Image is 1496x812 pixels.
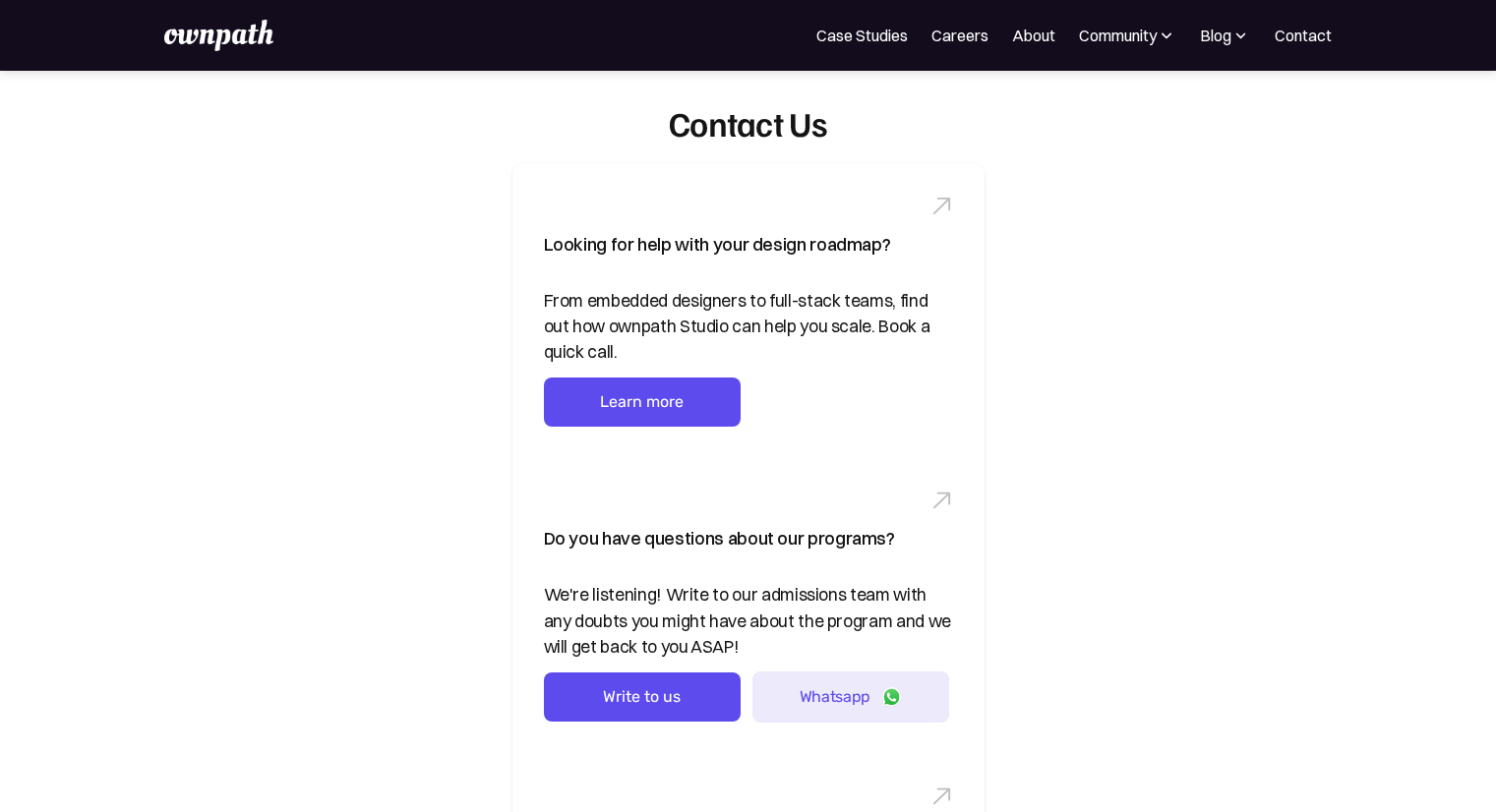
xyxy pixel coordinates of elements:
div: Blog [1200,24,1231,47]
img: Whatsapp logo [882,687,901,706]
a: Case Studies [816,24,908,47]
div: From embedded designers to full-stack teams, find out how ownpath Studio can help you scale. Book... [544,288,953,366]
div: Community [1079,24,1176,47]
a: Careers [931,24,988,47]
a: About [1012,24,1055,47]
div: Contact Us [669,102,827,144]
div: Whatsapp [800,687,870,706]
a: Write to us [544,672,741,722]
div: Looking for help with your design roadmap? [544,229,891,261]
a: Contact [1275,24,1332,47]
a: Learn more [544,377,741,427]
div: Do you have questions about our programs? [544,523,895,554]
div: Blog [1200,24,1251,47]
div: Community [1079,24,1157,47]
a: Whatsapp [752,671,949,722]
div: We're listening! Write to our admissions team with any doubts you might have about the program an... [544,582,953,660]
